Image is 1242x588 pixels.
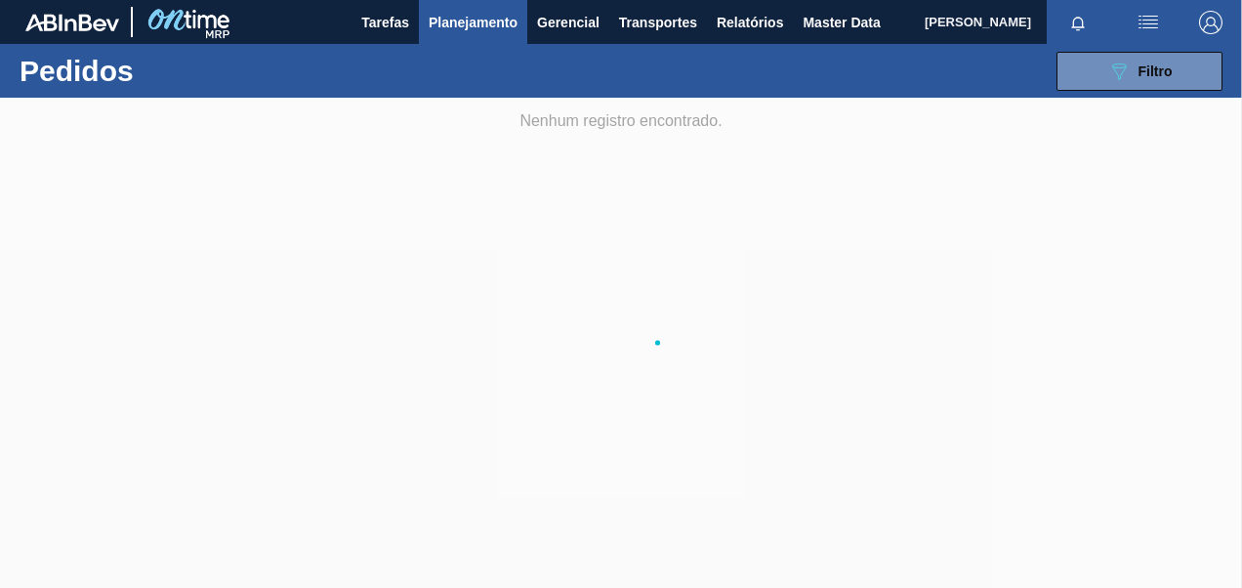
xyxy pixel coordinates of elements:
[20,60,289,82] h1: Pedidos
[619,11,697,34] span: Transportes
[25,14,119,31] img: TNhmsLtSVTkK8tSr43FrP2fwEKptu5GPRR3wAAAABJRU5ErkJggg==
[1138,63,1173,79] span: Filtro
[717,11,783,34] span: Relatórios
[803,11,880,34] span: Master Data
[537,11,600,34] span: Gerencial
[1199,11,1222,34] img: Logout
[429,11,517,34] span: Planejamento
[361,11,409,34] span: Tarefas
[1137,11,1160,34] img: userActions
[1056,52,1222,91] button: Filtro
[1047,9,1109,36] button: Notificações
